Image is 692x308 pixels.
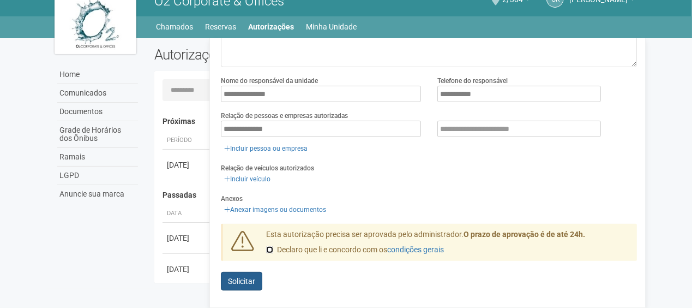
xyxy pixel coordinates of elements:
[221,76,318,86] label: Nome do responsável da unidade
[221,143,311,155] a: Incluir pessoa ou empresa
[163,205,212,223] th: Data
[167,159,207,170] div: [DATE]
[221,163,314,173] label: Relação de veículos autorizados
[57,185,138,203] a: Anuncie sua marca
[228,277,255,286] span: Solicitar
[221,111,348,121] label: Relação de pessoas e empresas autorizadas
[437,76,508,86] label: Telefone do responsável
[387,245,444,254] a: condições gerais
[266,246,273,253] input: Declaro que li e concordo com oscondições gerais
[221,194,243,204] label: Anexos
[167,264,207,275] div: [DATE]
[221,272,262,291] button: Solicitar
[57,103,138,121] a: Documentos
[57,66,138,84] a: Home
[154,46,388,63] h2: Autorizações
[206,19,237,34] a: Reservas
[57,148,138,167] a: Ramais
[57,167,138,185] a: LGPD
[221,204,329,216] a: Anexar imagens ou documentos
[163,191,630,199] h4: Passadas
[57,121,138,148] a: Grade de Horários dos Ônibus
[464,230,585,239] strong: O prazo de aprovação é de até 24h.
[57,84,138,103] a: Comunicados
[258,229,637,261] div: Esta autorização precisa ser aprovada pelo administrador.
[167,233,207,244] div: [DATE]
[163,132,212,150] th: Período
[157,19,194,34] a: Chamados
[266,245,444,256] label: Declaro que li e concordo com os
[163,117,630,126] h4: Próximas
[306,19,357,34] a: Minha Unidade
[221,173,274,185] a: Incluir veículo
[249,19,294,34] a: Autorizações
